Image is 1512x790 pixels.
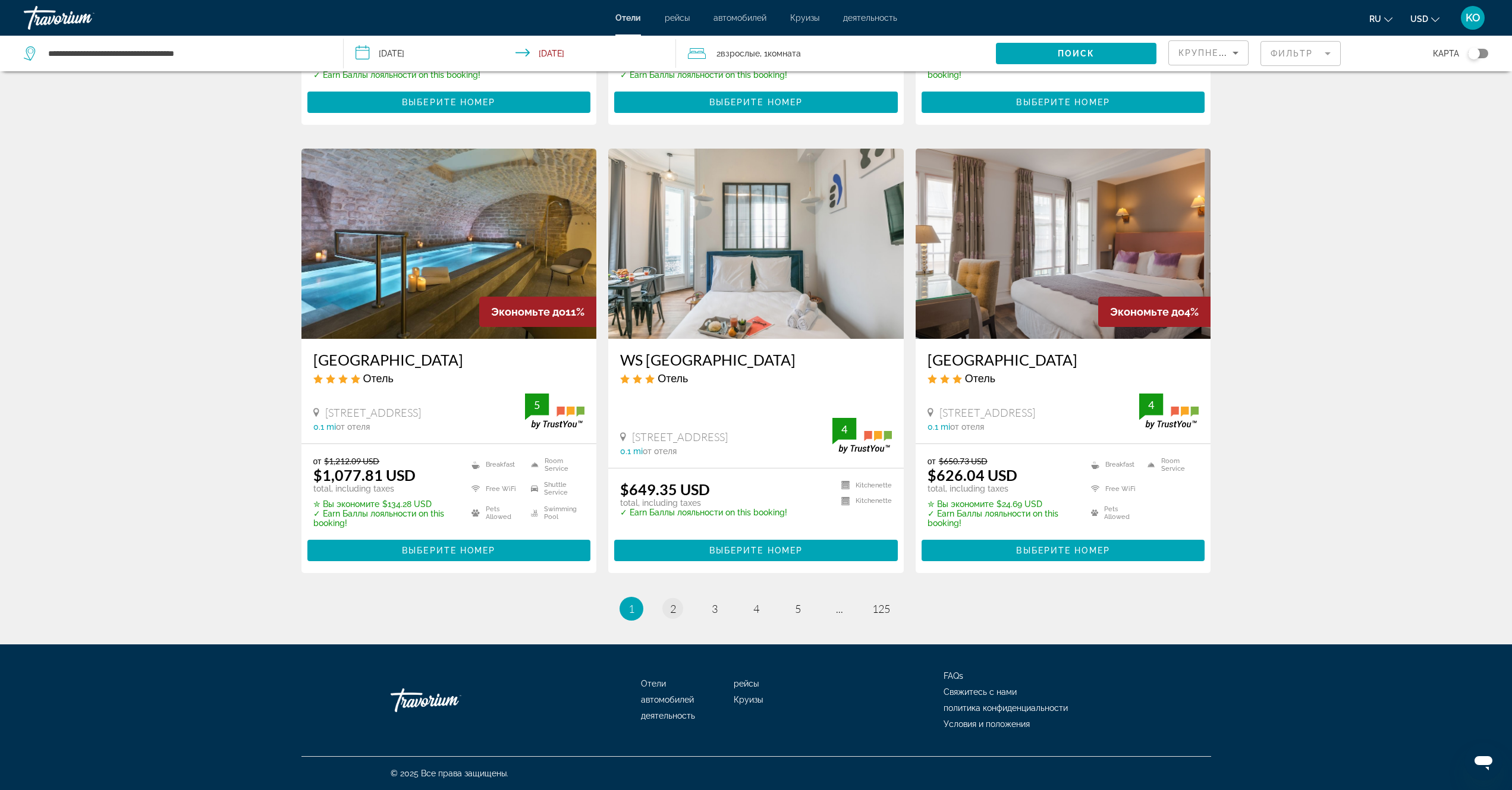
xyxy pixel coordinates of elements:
span: ru [1369,14,1381,24]
a: Hotel image [608,149,904,339]
span: 3 [712,602,718,615]
span: от отеля [643,446,677,456]
span: Поиск [1058,49,1095,58]
span: от [928,456,936,466]
button: Change currency [1410,10,1439,27]
button: Выберите номер [307,92,591,113]
a: Выберите номер [307,542,591,555]
span: Экономьте до [491,306,565,318]
p: total, including taxes [620,498,787,508]
span: Выберите номер [709,97,803,107]
a: Круизы [734,695,763,704]
a: рейсы [665,13,690,23]
h3: [GEOGRAPHIC_DATA] [928,351,1199,369]
span: Отель [363,372,394,385]
a: деятельность [843,13,897,23]
div: 4 [832,422,856,436]
ins: $649.35 USD [620,480,710,498]
p: ✓ Earn Баллы лояльности on this booking! [620,70,787,80]
a: FAQs [944,671,963,681]
span: Отель [965,372,995,385]
img: trustyou-badge.svg [1139,394,1199,429]
span: [STREET_ADDRESS] [632,430,728,443]
span: Свяжитесь с нами [944,687,1017,697]
div: 11% [479,297,596,327]
li: Free WiFi [466,480,525,498]
span: USD [1410,14,1428,24]
div: 4 star Hotel [313,372,585,385]
a: Выберите номер [614,95,898,108]
img: trustyou-badge.svg [832,418,892,453]
a: Круизы [790,13,819,23]
a: рейсы [734,679,759,688]
span: Крупнейшие сбережения [1178,48,1323,58]
button: Выберите номер [614,92,898,113]
a: автомобилей [713,13,766,23]
span: 2 [670,602,676,615]
mat-select: Sort by [1178,46,1238,60]
del: $650.73 USD [939,456,988,466]
span: Условия и положения [944,719,1030,729]
li: Swimming Pool [525,503,584,521]
p: ✓ Earn Баллы лояльности on this booking! [313,70,480,80]
span: 0.1 mi [620,446,643,456]
span: Экономьте до [1110,306,1184,318]
a: WS [GEOGRAPHIC_DATA] [620,351,892,369]
button: Выберите номер [307,540,591,561]
li: Kitchenette [835,496,892,506]
h3: [GEOGRAPHIC_DATA] [313,351,585,369]
button: Toggle map [1459,48,1488,59]
a: Travorium [24,2,143,33]
span: от [313,456,322,466]
nav: Pagination [301,597,1211,621]
span: , 1 [760,45,801,62]
span: [STREET_ADDRESS] [939,406,1035,419]
span: Взрослые [721,49,760,58]
div: 5 [525,398,549,412]
span: Комната [768,49,801,58]
span: 5 [795,602,801,615]
span: ... [836,602,843,615]
p: ✓ Earn Баллы лояльности on this booking! [313,509,457,528]
ins: $1,077.81 USD [313,466,416,484]
li: Room Service [525,456,584,474]
p: ✓ Earn Баллы лояльности on this booking! [928,509,1076,528]
span: Выберите номер [402,546,495,555]
button: Поиск [996,43,1156,64]
div: 3 star Hotel [620,372,892,385]
span: Выберите номер [402,97,495,107]
li: Shuttle Service [525,480,584,498]
span: 4 [753,602,759,615]
button: Change language [1369,10,1392,27]
p: $24.69 USD [928,499,1076,509]
img: Hotel image [916,149,1211,339]
button: User Menu [1457,5,1488,30]
div: 4% [1098,297,1211,327]
span: 1 [628,602,634,615]
p: total, including taxes [928,484,1076,493]
li: Free WiFi [1085,480,1142,498]
a: политика конфиденциальности [944,703,1068,713]
a: автомобилей [641,695,694,704]
a: Hotel image [301,149,597,339]
button: Travelers: 2 adults, 0 children [676,36,996,71]
a: Выберите номер [307,95,591,108]
img: trustyou-badge.svg [525,394,584,429]
div: 4 [1139,398,1163,412]
p: $134.28 USD [313,499,457,509]
span: 2 [716,45,760,62]
span: деятельность [641,711,695,720]
p: total, including taxes [313,484,457,493]
div: 3 star Hotel [928,372,1199,385]
a: Выберите номер [922,95,1205,108]
span: 0.1 mi [928,422,950,432]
